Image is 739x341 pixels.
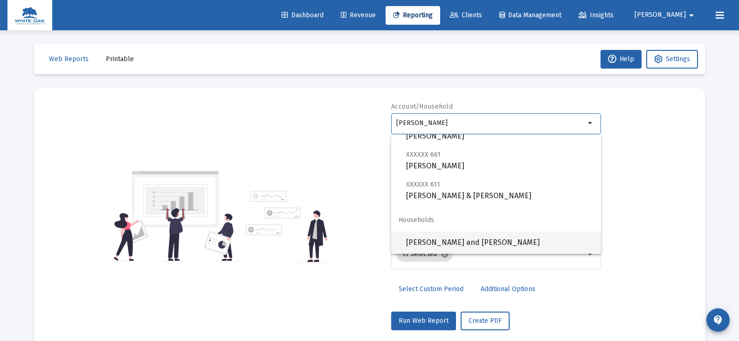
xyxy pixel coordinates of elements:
[393,11,433,19] span: Reporting
[469,317,502,325] span: Create PDF
[246,191,327,262] img: reporting-alt
[666,55,690,63] span: Settings
[274,6,331,25] a: Dashboard
[406,231,594,254] span: [PERSON_NAME] and [PERSON_NAME]
[386,6,440,25] a: Reporting
[635,11,686,19] span: [PERSON_NAME]
[579,11,614,19] span: Insights
[585,118,596,129] mat-icon: arrow_drop_down
[41,50,96,69] button: Web Reports
[442,6,490,25] a: Clients
[450,11,482,19] span: Clients
[391,209,601,231] span: Households
[585,249,596,260] mat-icon: arrow_drop_down
[282,11,324,19] span: Dashboard
[391,312,456,330] button: Run Web Report
[441,250,449,258] mat-icon: cancel
[399,317,449,325] span: Run Web Report
[686,6,697,25] mat-icon: arrow_drop_down
[571,6,621,25] a: Insights
[112,170,240,262] img: reporting
[391,103,453,111] label: Account/Household
[601,50,642,69] button: Help
[106,55,134,63] span: Printable
[646,50,698,69] button: Settings
[481,285,535,293] span: Additional Options
[333,6,383,25] a: Revenue
[98,50,141,69] button: Printable
[406,149,594,172] span: [PERSON_NAME]
[406,151,441,159] span: XXXXXX 661
[712,314,724,326] mat-icon: contact_support
[499,11,561,19] span: Data Management
[406,179,594,202] span: [PERSON_NAME] & [PERSON_NAME]
[49,55,89,63] span: Web Reports
[396,119,585,127] input: Search or select an account or household
[14,6,45,25] img: Dashboard
[623,6,708,24] button: [PERSON_NAME]
[341,11,376,19] span: Revenue
[492,6,569,25] a: Data Management
[608,55,634,63] span: Help
[396,245,585,264] mat-chip-list: Selection
[461,312,510,330] button: Create PDF
[406,181,440,188] span: XXXXXX 611
[399,285,463,293] span: Select Custom Period
[396,247,453,262] mat-chip: 15 Selected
